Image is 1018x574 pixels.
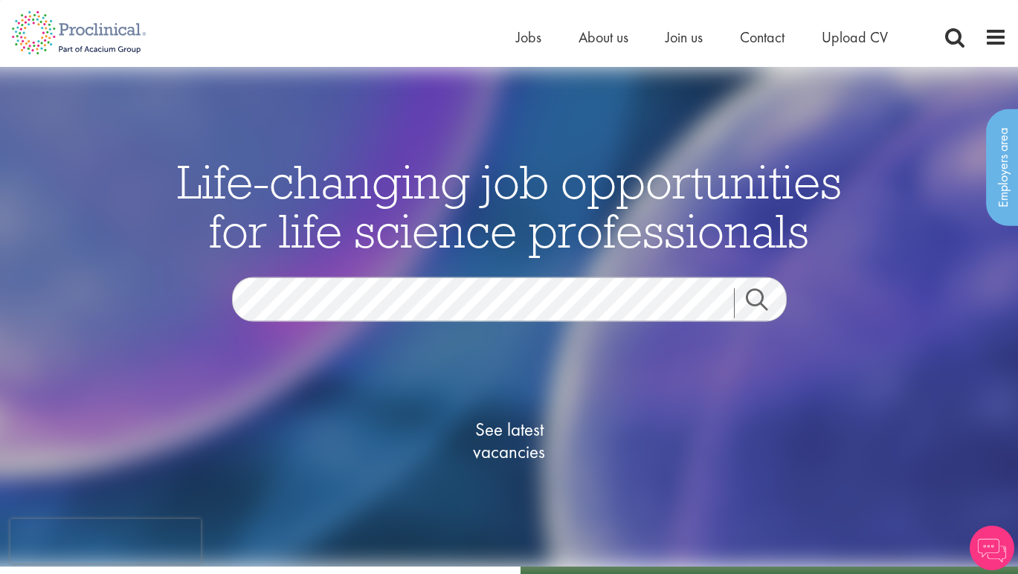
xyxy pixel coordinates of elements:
a: Contact [740,28,785,47]
img: Chatbot [970,526,1014,570]
a: About us [579,28,628,47]
span: See latest vacancies [435,418,584,462]
iframe: reCAPTCHA [10,519,201,564]
span: Life-changing job opportunities for life science professionals [177,151,842,259]
a: See latestvacancies [435,358,584,522]
a: Jobs [516,28,541,47]
a: Upload CV [822,28,888,47]
a: Job search submit button [734,288,798,317]
a: Join us [666,28,703,47]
